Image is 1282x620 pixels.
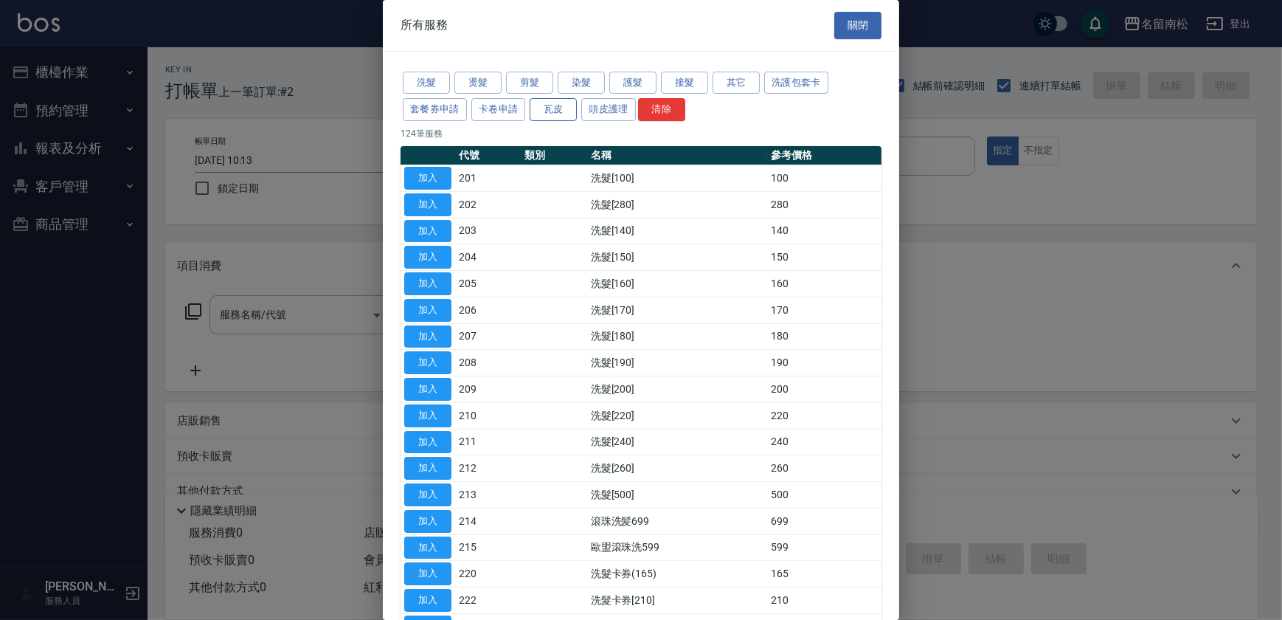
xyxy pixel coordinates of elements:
span: 所有服務 [401,18,448,32]
td: 洗髮[100] [587,165,767,192]
button: 加入 [404,457,451,480]
button: 護髮 [609,72,656,94]
button: 洗髮 [403,72,450,94]
td: 洗髮[260] [587,455,767,482]
button: 加入 [404,537,451,559]
td: 240 [767,429,881,455]
td: 洗髮[180] [587,323,767,350]
td: 洗髮[500] [587,482,767,509]
button: 加入 [404,299,451,322]
td: 洗髮[280] [587,191,767,218]
td: 206 [455,297,521,323]
button: 加入 [404,378,451,401]
td: 201 [455,165,521,192]
td: 210 [767,588,881,614]
td: 220 [455,561,521,588]
button: 頭皮護理 [581,98,636,121]
button: 加入 [404,431,451,454]
button: 其它 [713,72,760,94]
button: 加入 [404,589,451,612]
td: 260 [767,455,881,482]
td: 220 [767,402,881,429]
td: 204 [455,244,521,271]
td: 洗髮[150] [587,244,767,271]
td: 洗髮卡券(165) [587,561,767,588]
td: 洗髮卡券[210] [587,588,767,614]
button: 清除 [638,98,685,121]
td: 205 [455,271,521,297]
button: 加入 [404,562,451,585]
td: 170 [767,297,881,323]
td: 洗髮[160] [587,271,767,297]
td: 歐盟滾珠洗599 [587,534,767,561]
button: 加入 [404,246,451,269]
td: 洗髮[170] [587,297,767,323]
td: 202 [455,191,521,218]
td: 洗髮[220] [587,402,767,429]
th: 參考價格 [767,146,881,165]
td: 215 [455,534,521,561]
button: 加入 [404,193,451,216]
th: 代號 [455,146,521,165]
td: 209 [455,376,521,403]
td: 200 [767,376,881,403]
td: 599 [767,534,881,561]
td: 100 [767,165,881,192]
button: 瓦皮 [530,98,577,121]
button: 染髮 [558,72,605,94]
button: 套餐券申請 [403,98,467,121]
button: 加入 [404,483,451,506]
th: 名稱 [587,146,767,165]
td: 180 [767,323,881,350]
p: 124 筆服務 [401,127,881,140]
td: 洗髮[200] [587,376,767,403]
td: 280 [767,191,881,218]
td: 212 [455,455,521,482]
td: 214 [455,508,521,534]
td: 160 [767,271,881,297]
button: 卡卷申請 [471,98,526,121]
button: 加入 [404,167,451,190]
td: 213 [455,482,521,509]
button: 燙髮 [454,72,502,94]
td: 140 [767,218,881,244]
td: 洗髮[240] [587,429,767,455]
td: 165 [767,561,881,588]
button: 加入 [404,272,451,295]
td: 洗髮[190] [587,350,767,376]
button: 加入 [404,404,451,427]
td: 150 [767,244,881,271]
button: 剪髮 [506,72,553,94]
td: 500 [767,482,881,509]
td: 洗髮[140] [587,218,767,244]
td: 190 [767,350,881,376]
td: 211 [455,429,521,455]
th: 類別 [521,146,586,165]
td: 203 [455,218,521,244]
td: 222 [455,588,521,614]
td: 滾珠洗髪699 [587,508,767,534]
button: 加入 [404,510,451,533]
td: 699 [767,508,881,534]
td: 208 [455,350,521,376]
td: 207 [455,323,521,350]
td: 210 [455,402,521,429]
button: 關閉 [834,12,881,39]
button: 加入 [404,351,451,374]
button: 加入 [404,220,451,243]
button: 接髮 [661,72,708,94]
button: 加入 [404,325,451,348]
button: 洗護包套卡 [764,72,828,94]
